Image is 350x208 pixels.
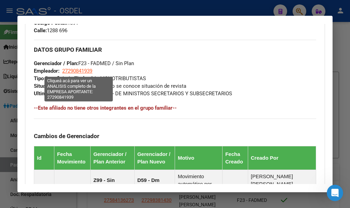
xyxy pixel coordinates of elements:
strong: Empleador: [34,68,59,74]
span: F23 - FADMED / Sin Plan [34,60,134,66]
th: Gerenciador / Plan Anterior [91,146,135,170]
strong: Gerenciador / Plan: [34,60,78,66]
strong: D59 - Dm salud [137,177,160,191]
td: [DATE] [223,170,248,206]
h4: --Este afiliado no tiene otros integrantes en el grupo familiar-- [34,104,316,112]
td: [DATE] [54,170,90,206]
h3: DATOS GRUPO FAMILIAR [34,46,316,53]
strong: Ultima Obra Social Origen: [34,90,95,97]
strong: Situacion de Revista Titular: [34,83,98,89]
span: 27290841939 [62,68,92,74]
th: Fecha Movimiento [54,146,90,170]
td: ( ) [91,170,135,206]
span: 99 - No se conoce situación de revista [34,83,186,89]
td: Movimiento automático por actualización de padrón ágil [175,170,223,206]
span: 1288 696 [34,27,67,34]
td: 8246 [34,170,54,206]
th: Fecha Creado [223,146,248,170]
th: Gerenciador / Plan Nuevo [134,146,175,170]
th: Id [34,146,54,170]
strong: Tipo Beneficiario Titular: [34,75,91,82]
span: 002501 - DE MINISTROS SECRETARIOS Y SUBSECRETARIOS [34,90,232,97]
td: [PERSON_NAME] [PERSON_NAME] - [EMAIL_ADDRESS][DOMAIN_NAME] [248,170,316,206]
h3: Cambios de Gerenciador [34,132,316,140]
th: Creado Por [248,146,316,170]
span: 04 - MONOTRIBUTISTAS [34,75,146,82]
strong: Z99 - Sin Identificar [93,177,118,191]
iframe: Intercom live chat [327,185,343,201]
span: 1891 [34,20,78,26]
td: ( ) [134,170,175,206]
strong: Calle: [34,27,47,34]
strong: Código Postal: [34,20,67,26]
th: Motivo [175,146,223,170]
